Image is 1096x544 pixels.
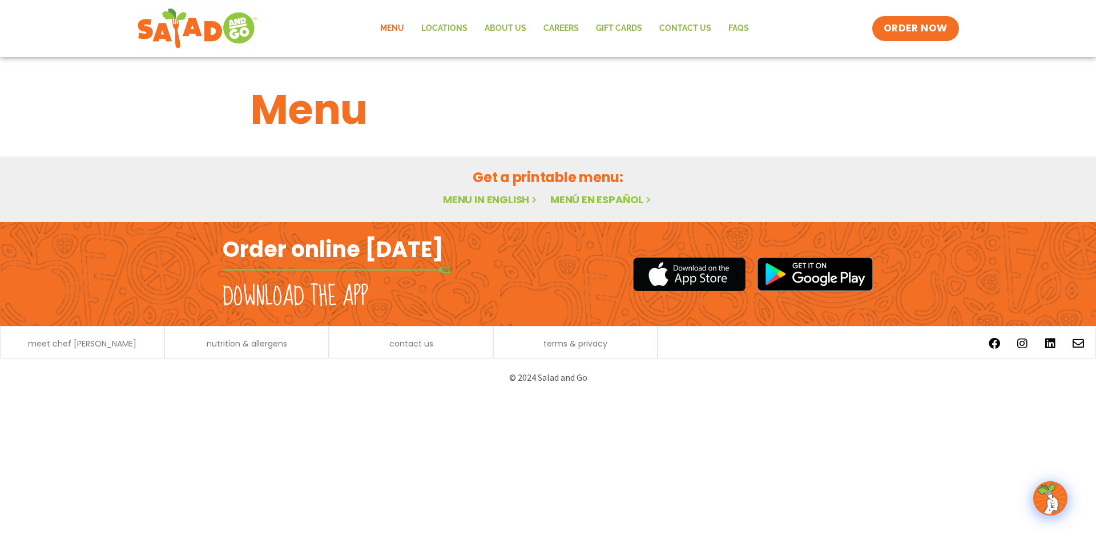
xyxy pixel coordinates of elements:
img: fork [223,267,451,273]
a: terms & privacy [543,340,607,348]
h2: Get a printable menu: [251,167,845,187]
img: appstore [633,256,746,293]
a: nutrition & allergens [207,340,287,348]
a: Locations [413,15,476,42]
img: wpChatIcon [1034,482,1066,514]
nav: Menu [372,15,757,42]
h2: Download the app [223,281,368,313]
span: ORDER NOW [884,22,948,35]
a: ORDER NOW [872,16,959,41]
h2: Order online [DATE] [223,235,444,263]
a: GIFT CARDS [587,15,651,42]
a: Menú en español [550,192,653,207]
a: About Us [476,15,535,42]
img: google_play [757,257,873,291]
img: new-SAG-logo-768×292 [137,6,257,51]
a: Menu in English [443,192,539,207]
a: meet chef [PERSON_NAME] [28,340,136,348]
a: contact us [389,340,433,348]
a: Menu [372,15,413,42]
a: Contact Us [651,15,720,42]
p: © 2024 Salad and Go [228,370,868,385]
a: FAQs [720,15,757,42]
h1: Menu [251,79,845,140]
a: Careers [535,15,587,42]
